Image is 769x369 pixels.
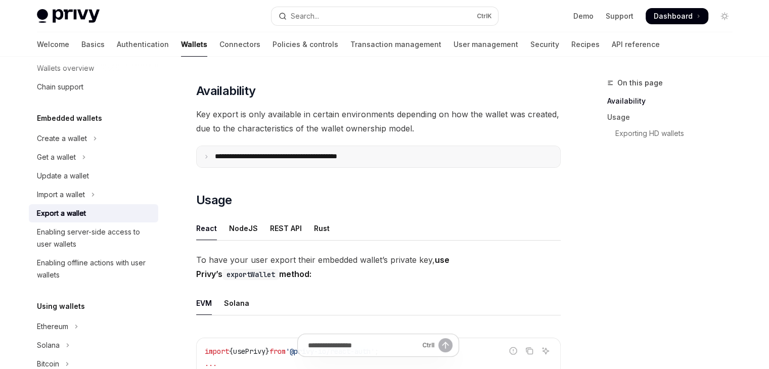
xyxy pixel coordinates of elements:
[224,291,249,315] div: Solana
[606,11,634,21] a: Support
[716,8,733,24] button: Toggle dark mode
[37,300,85,312] h5: Using wallets
[37,257,152,281] div: Enabling offline actions with user wallets
[29,204,158,222] a: Export a wallet
[196,216,217,240] div: React
[29,186,158,204] button: Toggle Import a wallet section
[571,32,600,57] a: Recipes
[81,32,105,57] a: Basics
[29,167,158,185] a: Update a wallet
[272,7,498,25] button: Open search
[607,109,741,125] a: Usage
[617,77,663,89] span: On this page
[37,189,85,201] div: Import a wallet
[196,291,212,315] div: EVM
[573,11,594,21] a: Demo
[29,317,158,336] button: Toggle Ethereum section
[291,10,319,22] div: Search...
[37,81,83,93] div: Chain support
[654,11,693,21] span: Dashboard
[117,32,169,57] a: Authentication
[181,32,207,57] a: Wallets
[196,83,256,99] span: Availability
[454,32,518,57] a: User management
[314,216,330,240] div: Rust
[270,216,302,240] div: REST API
[29,148,158,166] button: Toggle Get a wallet section
[196,253,561,281] span: To have your user export their embedded wallet’s private key,
[350,32,441,57] a: Transaction management
[37,320,68,333] div: Ethereum
[37,339,60,351] div: Solana
[607,93,741,109] a: Availability
[37,132,87,145] div: Create a wallet
[29,129,158,148] button: Toggle Create a wallet section
[222,269,279,280] code: exportWallet
[196,255,449,279] strong: use Privy’s method:
[37,226,152,250] div: Enabling server-side access to user wallets
[196,192,232,208] span: Usage
[29,254,158,284] a: Enabling offline actions with user wallets
[477,12,492,20] span: Ctrl K
[196,107,561,135] span: Key export is only available in certain environments depending on how the wallet was created, due...
[646,8,708,24] a: Dashboard
[530,32,559,57] a: Security
[229,216,258,240] div: NodeJS
[37,170,89,182] div: Update a wallet
[612,32,660,57] a: API reference
[37,9,100,23] img: light logo
[308,334,418,356] input: Ask a question...
[37,151,76,163] div: Get a wallet
[607,125,741,142] a: Exporting HD wallets
[37,32,69,57] a: Welcome
[29,223,158,253] a: Enabling server-side access to user wallets
[273,32,338,57] a: Policies & controls
[37,207,86,219] div: Export a wallet
[37,112,102,124] h5: Embedded wallets
[219,32,260,57] a: Connectors
[438,338,453,352] button: Send message
[29,336,158,354] button: Toggle Solana section
[29,78,158,96] a: Chain support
